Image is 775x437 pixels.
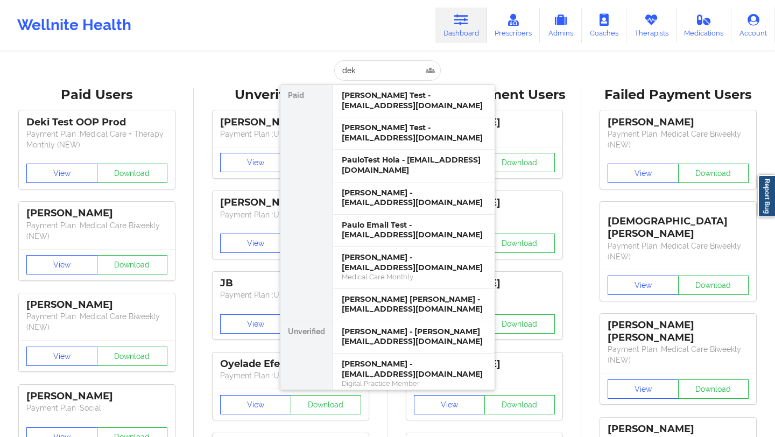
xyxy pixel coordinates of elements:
p: Payment Plan : Medical Care + Therapy Monthly (NEW) [26,129,167,150]
button: View [220,395,291,414]
div: [PERSON_NAME] [220,116,361,129]
div: Oyelade Efe [220,358,361,370]
button: Download [484,395,555,414]
a: Admins [540,8,582,43]
div: Paid [280,85,333,321]
p: Payment Plan : Medical Care Biweekly (NEW) [608,344,749,365]
a: Prescribers [487,8,540,43]
button: View [414,395,485,414]
button: Download [678,379,749,399]
button: View [26,164,97,183]
button: Download [97,255,168,274]
button: Download [291,395,362,414]
button: Download [484,234,555,253]
button: View [608,276,679,295]
p: Payment Plan : Social [26,403,167,413]
div: [PERSON_NAME] [PERSON_NAME] - [EMAIL_ADDRESS][DOMAIN_NAME] [342,294,486,314]
div: [PERSON_NAME] - [EMAIL_ADDRESS][DOMAIN_NAME] [342,252,486,272]
button: View [26,255,97,274]
div: [DEMOGRAPHIC_DATA][PERSON_NAME] [608,207,749,240]
button: View [220,314,291,334]
button: View [608,164,679,183]
a: Therapists [626,8,677,43]
button: Download [97,164,168,183]
a: Account [731,8,775,43]
div: [PERSON_NAME] [PERSON_NAME] [608,319,749,344]
div: [PERSON_NAME] [608,116,749,129]
button: Download [484,153,555,172]
div: Paid Users [8,87,186,103]
a: Medications [677,8,732,43]
div: [PERSON_NAME] Test - [EMAIL_ADDRESS][DOMAIN_NAME] [342,90,486,110]
div: [PERSON_NAME] [26,299,167,311]
div: Failed Payment Users [589,87,767,103]
button: Download [678,164,749,183]
p: Payment Plan : Medical Care Biweekly (NEW) [608,129,749,150]
div: Digital Practice Member [342,379,486,388]
a: Dashboard [435,8,487,43]
div: [PERSON_NAME] [26,390,167,403]
div: Medical Care Monthly [342,272,486,281]
button: View [220,153,291,172]
div: Paulo Email Test - [EMAIL_ADDRESS][DOMAIN_NAME] [342,220,486,240]
button: View [608,379,679,399]
button: Download [678,276,749,295]
p: Payment Plan : Medical Care Biweekly (NEW) [26,220,167,242]
button: Download [484,314,555,334]
div: Deki Test OOP Prod [26,116,167,129]
a: Coaches [582,8,626,43]
p: Payment Plan : Medical Care Biweekly (NEW) [608,241,749,262]
button: View [220,234,291,253]
p: Payment Plan : Unmatched Plan [220,370,361,381]
div: [PERSON_NAME] - [EMAIL_ADDRESS][DOMAIN_NAME] [342,359,486,379]
button: View [26,347,97,366]
div: [PERSON_NAME] - [EMAIL_ADDRESS][DOMAIN_NAME] [342,188,486,208]
p: Payment Plan : Medical Care Biweekly (NEW) [26,311,167,333]
a: Report Bug [758,175,775,217]
div: [PERSON_NAME] - [PERSON_NAME][EMAIL_ADDRESS][DOMAIN_NAME] [342,327,486,347]
div: PauloTest Hola - [EMAIL_ADDRESS][DOMAIN_NAME] [342,155,486,175]
div: [PERSON_NAME] Test - [EMAIL_ADDRESS][DOMAIN_NAME] [342,123,486,143]
div: [PERSON_NAME] [220,196,361,209]
div: Unverified Users [201,87,380,103]
button: Download [97,347,168,366]
p: Payment Plan : Unmatched Plan [220,209,361,220]
p: Payment Plan : Unmatched Plan [220,129,361,139]
div: [PERSON_NAME] [26,207,167,220]
div: JB [220,277,361,290]
p: Payment Plan : Unmatched Plan [220,290,361,300]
